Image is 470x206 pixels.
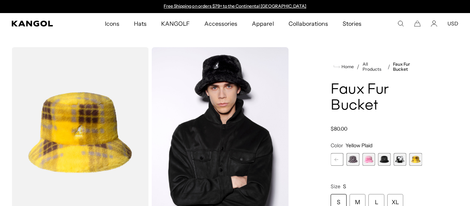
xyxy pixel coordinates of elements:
span: KANGOLF [161,13,190,34]
label: Pink Gingham [362,153,375,166]
a: Stories [335,13,369,34]
div: 7 of 12 [331,153,343,166]
div: 9 of 12 [362,153,375,166]
a: Collaborations [281,13,335,34]
a: Icons [98,13,127,34]
span: Icons [105,13,119,34]
div: 1 of 2 [160,4,310,9]
a: KANGOLF [154,13,197,34]
a: Faux Fur Bucket [393,62,422,72]
span: Size [331,183,340,190]
div: 12 of 12 [409,153,422,166]
label: Spotted Cow [393,153,406,166]
button: USD [447,20,458,27]
label: Green Check [331,153,343,166]
a: Hats [127,13,154,34]
div: Announcement [160,4,310,9]
span: Accessories [204,13,237,34]
div: 10 of 12 [378,153,391,166]
span: Home [340,64,354,69]
a: Home [334,63,354,70]
li: / [385,62,390,71]
span: S [343,183,346,190]
span: Hats [134,13,147,34]
a: All Products [363,62,385,72]
a: Kangol [12,21,69,26]
slideshow-component: Announcement bar [160,4,310,9]
a: Accessories [197,13,245,34]
span: Apparel [252,13,274,34]
a: Apparel [245,13,281,34]
span: Collaborations [289,13,328,34]
span: Color [331,142,343,149]
div: 11 of 12 [393,153,406,166]
li: / [354,62,359,71]
label: Yellow Plaid [409,153,422,166]
h1: Faux Fur Bucket [331,82,422,114]
button: Cart [414,20,421,27]
a: Free Shipping on orders $79+ to the Continental [GEOGRAPHIC_DATA] [164,3,306,9]
a: Account [431,20,437,27]
label: Solid Black [378,153,391,166]
nav: breadcrumbs [331,62,422,72]
summary: Search here [397,20,404,27]
span: Stories [343,13,361,34]
span: $80.00 [331,125,347,132]
div: 8 of 12 [347,153,359,166]
span: Yellow Plaid [346,142,372,149]
label: Pepto Check [347,153,359,166]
